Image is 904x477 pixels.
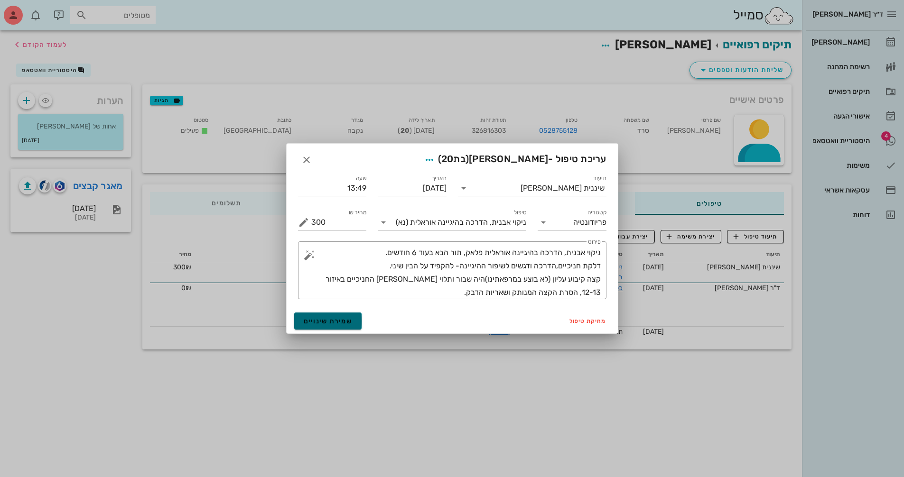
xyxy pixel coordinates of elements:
[396,218,408,227] span: (נא)
[521,184,605,193] div: שיננית [PERSON_NAME]
[587,209,606,216] label: קטגוריה
[304,317,353,325] span: שמירת שינויים
[569,318,606,324] span: מחיקת טיפול
[588,238,601,246] label: פירוט
[421,151,606,168] span: עריכת טיפול -
[349,209,367,216] label: מחיר ₪
[298,217,309,228] button: מחיר ₪ appended action
[356,175,367,182] label: שעה
[469,153,548,165] span: [PERSON_NAME]
[514,209,526,216] label: טיפול
[441,153,454,165] span: 20
[593,175,606,182] label: תיעוד
[438,153,469,165] span: (בת )
[458,181,606,196] div: תיעודשיננית [PERSON_NAME]
[431,175,447,182] label: תאריך
[294,312,362,330] button: שמירת שינויים
[566,314,610,328] button: מחיקת טיפול
[410,218,526,227] span: ניקוי אבנית, הדרכה בהיגיינה אוראלית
